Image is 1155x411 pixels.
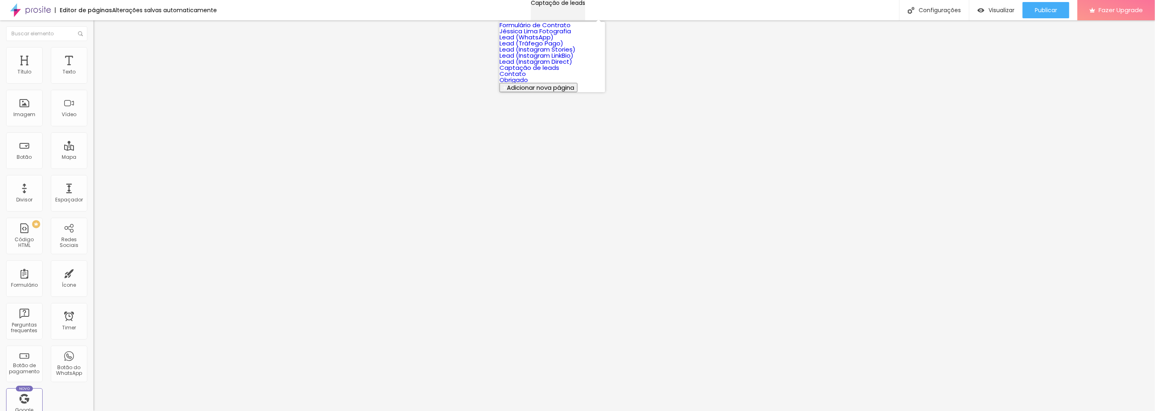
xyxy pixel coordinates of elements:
[53,237,85,249] div: Redes Sociais
[500,69,526,78] a: Contato
[17,69,31,75] div: Título
[500,57,572,66] a: Lead (Instagram Direct)
[500,83,577,92] button: Adicionar nova página
[500,45,575,54] a: Lead (Instagram Stories)
[62,154,76,160] div: Mapa
[500,27,571,35] a: Jéssica Lima Fotografia
[500,33,554,41] a: Lead (WhatsApp)
[55,7,112,13] div: Editor de páginas
[16,386,33,392] div: Novo
[500,76,528,84] a: Obrigado
[93,20,1155,411] iframe: Editor
[62,325,76,331] div: Timer
[8,322,40,334] div: Perguntas frequentes
[13,112,35,117] div: Imagem
[6,26,87,41] input: Buscar elemento
[908,7,915,14] img: Icone
[988,7,1014,13] span: Visualizar
[62,282,76,288] div: Ícone
[8,363,40,374] div: Botão de pagamento
[55,197,83,203] div: Espaçador
[17,154,32,160] div: Botão
[112,7,217,13] div: Alterações salvas automaticamente
[500,39,563,48] a: Lead (Tráfego Pago)
[11,282,38,288] div: Formulário
[78,31,83,36] img: Icone
[500,63,559,72] a: Captação de leads
[1035,7,1057,13] span: Publicar
[500,51,573,60] a: Lead (Instagram LinkBio)
[507,83,574,92] span: Adicionar nova página
[53,365,85,376] div: Botão do WhatsApp
[969,2,1023,18] button: Visualizar
[1023,2,1069,18] button: Publicar
[63,69,76,75] div: Texto
[8,237,40,249] div: Código HTML
[500,21,571,29] a: Formulário de Contrato
[62,112,76,117] div: Vídeo
[1099,6,1143,13] span: Fazer Upgrade
[16,197,32,203] div: Divisor
[978,7,984,14] img: view-1.svg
